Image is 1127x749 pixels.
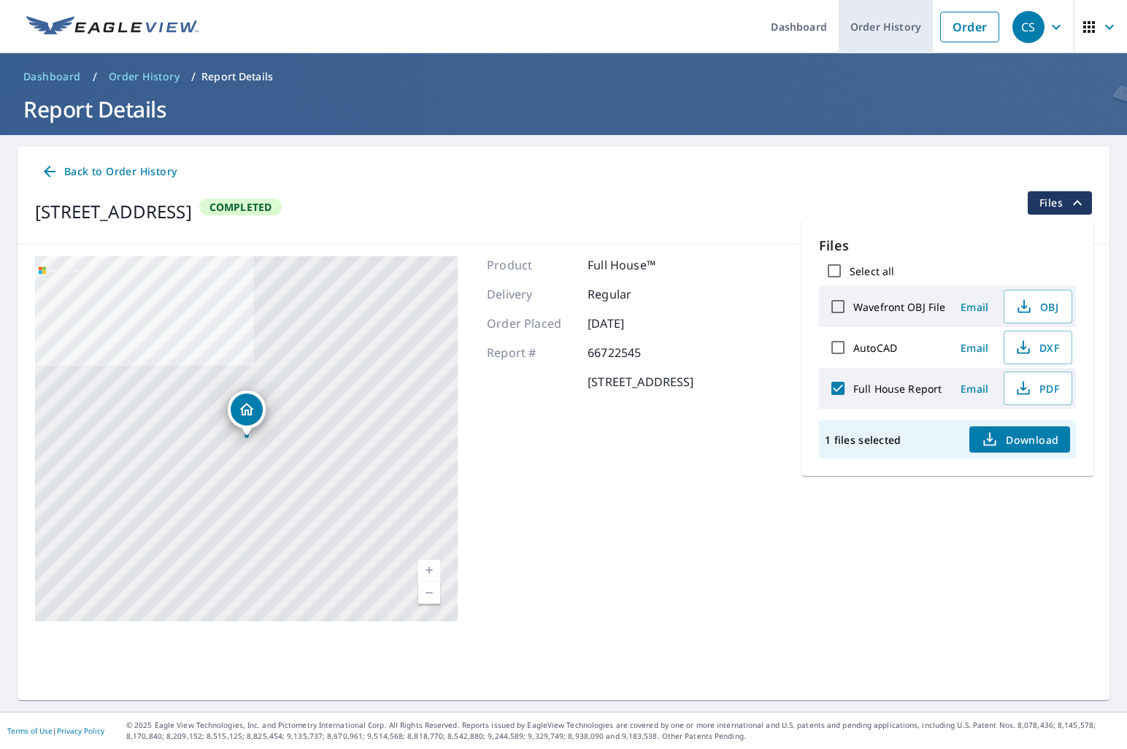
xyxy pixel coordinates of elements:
[1004,290,1072,323] button: OBJ
[588,315,675,332] p: [DATE]
[35,158,182,185] a: Back to Order History
[957,382,992,396] span: Email
[18,65,1109,88] nav: breadcrumb
[1004,331,1072,364] button: DXF
[1039,194,1086,212] span: Files
[487,256,574,274] p: Product
[940,12,999,42] a: Order
[957,341,992,355] span: Email
[1013,298,1060,315] span: OBJ
[418,582,440,604] a: Current Level 17, Zoom Out
[1027,191,1092,215] button: filesDropdownBtn-66722545
[588,344,675,361] p: 66722545
[93,68,97,85] li: /
[951,296,998,318] button: Email
[201,69,273,84] p: Report Details
[1004,372,1072,405] button: PDF
[825,433,901,447] p: 1 files selected
[588,256,675,274] p: Full House™
[103,65,185,88] a: Order History
[588,285,675,303] p: Regular
[957,300,992,314] span: Email
[819,236,1076,256] p: Files
[26,16,199,38] img: EV Logo
[853,341,897,355] label: AutoCAD
[853,300,945,314] label: Wavefront OBJ File
[969,426,1070,453] button: Download
[1013,339,1060,356] span: DXF
[35,199,192,225] div: [STREET_ADDRESS]
[418,560,440,582] a: Current Level 17, Zoom In
[57,726,104,736] a: Privacy Policy
[1013,380,1060,397] span: PDF
[191,68,196,85] li: /
[7,726,104,735] p: |
[487,315,574,332] p: Order Placed
[18,94,1109,124] h1: Report Details
[109,69,180,84] span: Order History
[951,337,998,359] button: Email
[228,391,266,436] div: Dropped pin, building 1, Residential property, 2602 Meadow Creek Loop Billings, MT 59105
[588,373,693,391] p: [STREET_ADDRESS]
[487,344,574,361] p: Report #
[1012,11,1045,43] div: CS
[201,200,281,214] span: Completed
[7,726,53,736] a: Terms of Use
[951,377,998,400] button: Email
[23,69,81,84] span: Dashboard
[18,65,87,88] a: Dashboard
[126,720,1120,742] p: © 2025 Eagle View Technologies, Inc. and Pictometry International Corp. All Rights Reserved. Repo...
[853,382,942,396] label: Full House Report
[981,431,1058,448] span: Download
[41,163,177,181] span: Back to Order History
[850,264,894,278] label: Select all
[487,285,574,303] p: Delivery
